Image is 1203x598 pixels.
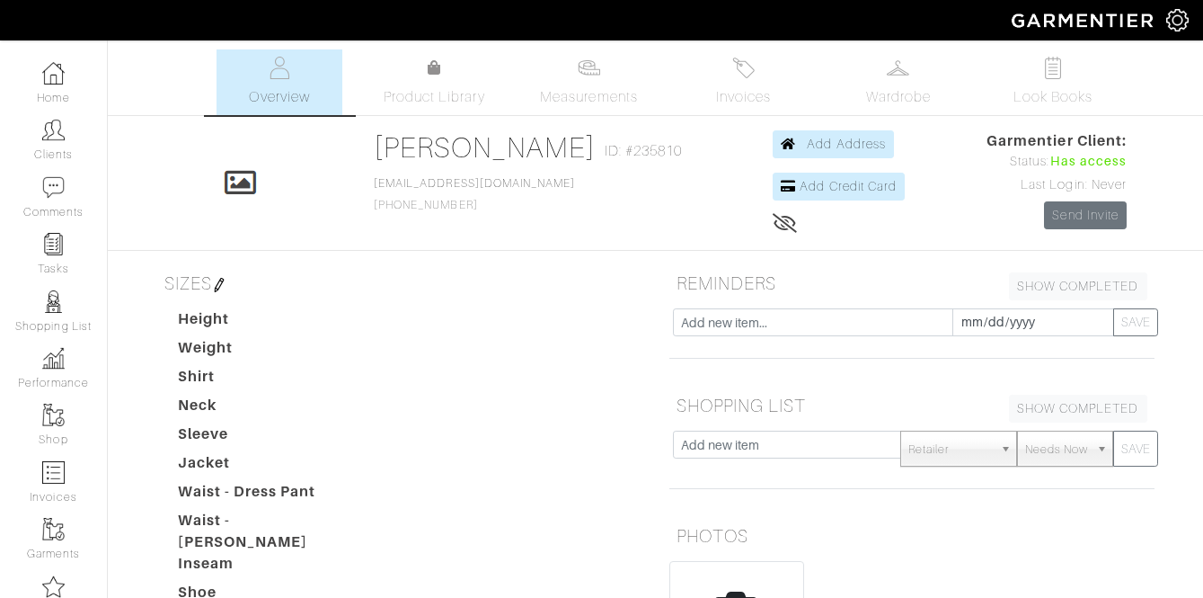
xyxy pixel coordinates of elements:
img: garmentier-logo-header-white-b43fb05a5012e4ada735d5af1a66efaba907eab6374d6393d1fbf88cb4ef424d.png [1003,4,1166,36]
h5: PHOTOS [669,518,1154,554]
img: stylists-icon-eb353228a002819b7ec25b43dbf5f0378dd9e0616d9560372ff212230b889e62.png [42,290,65,313]
dt: Sleeve [164,424,369,452]
img: dashboard-icon-dbcd8f5a0b271acd01030246c82b418ddd0df26cd7fceb0bd07c9910d44c42f6.png [42,62,65,85]
a: Product Library [371,58,497,108]
a: Send Invite [1044,201,1127,229]
img: comment-icon-a0a6a9ef722e966f86d9cbdc48e553b5cf19dbc54f86b18d962a5391bc8f6eb6.png [42,176,65,199]
dt: Neck [164,395,369,424]
img: measurements-466bbee1fd09ba9460f595b01e5d73f9e2bff037440d3c8f018324cb6cdf7a4a.svg [578,57,600,79]
span: Add Credit Card [800,179,897,193]
dt: Inseam [164,553,369,582]
img: orders-27d20c2124de7fd6de4e0e44c1d41de31381a507db9b33961299e4e07d508b8c.svg [732,57,755,79]
a: [EMAIL_ADDRESS][DOMAIN_NAME] [374,177,575,190]
img: todo-9ac3debb85659649dc8f770b8b6100bb5dab4b48dedcbae339e5042a72dfd3cc.svg [1041,57,1064,79]
span: Needs Now [1025,432,1088,468]
span: Measurements [540,86,638,108]
dt: Height [164,308,369,337]
dt: Jacket [164,452,369,481]
button: SAVE [1113,431,1158,467]
img: pen-cf24a1663064a2ec1b9c1bd2387e9de7a2fa800b781884d57f21acf72779bad2.png [212,278,226,292]
dt: Shirt [164,366,369,395]
span: Retailer [908,432,993,468]
img: wardrobe-487a4870c1b7c33e795ec22d11cfc2ed9d08956e64fb3008fe2437562e282088.svg [887,57,909,79]
a: [PERSON_NAME] [374,131,596,164]
a: SHOW COMPLETED [1009,272,1147,300]
img: reminder-icon-8004d30b9f0a5d33ae49ab947aed9ed385cf756f9e5892f1edd6e32f2345188e.png [42,233,65,255]
span: Add Address [807,137,886,151]
img: orders-icon-0abe47150d42831381b5fb84f609e132dff9fe21cb692f30cb5eec754e2cba89.png [42,461,65,484]
div: Last Login: Never [986,175,1127,195]
dt: Waist - [PERSON_NAME] [164,510,369,553]
button: SAVE [1113,308,1158,336]
img: graph-8b7af3c665d003b59727f371ae50e7771705bf0c487971e6e97d053d13c5068d.png [42,347,65,370]
h5: REMINDERS [669,265,1154,301]
img: companies-icon-14a0f246c7e91f24465de634b560f0151b0cc5c9ce11af5fac52e6d7d6371812.png [42,576,65,598]
img: garments-icon-b7da505a4dc4fd61783c78ac3ca0ef83fa9d6f193b1c9dc38574b1d14d53ca28.png [42,404,65,426]
span: Invoices [716,86,771,108]
span: Has access [1050,152,1128,172]
dt: Weight [164,337,369,366]
span: Product Library [384,86,485,108]
h5: SIZES [157,265,642,301]
a: Look Books [990,49,1116,115]
a: Add Address [773,130,894,158]
a: Measurements [526,49,652,115]
span: Look Books [1013,86,1093,108]
a: Invoices [681,49,807,115]
h5: SHOPPING LIST [669,388,1154,424]
img: clients-icon-6bae9207a08558b7cb47a8932f037763ab4055f8c8b6bfacd5dc20c3e0201464.png [42,119,65,141]
a: Wardrobe [836,49,961,115]
span: ID: #235810 [605,140,683,162]
div: Status: [986,152,1127,172]
a: Add Credit Card [773,173,905,201]
input: Add new item... [673,308,953,336]
img: basicinfo-40fd8af6dae0f16599ec9e87c0ef1c0a1fdea2edbe929e3d69a839185d80c458.svg [269,57,291,79]
span: Garmentier Client: [986,130,1127,152]
dt: Waist - Dress Pant [164,481,369,510]
span: Wardrobe [866,86,931,108]
span: [PHONE_NUMBER] [374,177,575,211]
a: Overview [217,49,342,115]
input: Add new item [673,431,902,459]
a: SHOW COMPLETED [1009,395,1147,423]
img: gear-icon-white-bd11855cb880d31180b6d7d6211b90ccbf57a29d726f0c71d8c61bd08dd39cc2.png [1166,9,1189,31]
span: Overview [249,86,309,108]
img: garments-icon-b7da505a4dc4fd61783c78ac3ca0ef83fa9d6f193b1c9dc38574b1d14d53ca28.png [42,518,65,540]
